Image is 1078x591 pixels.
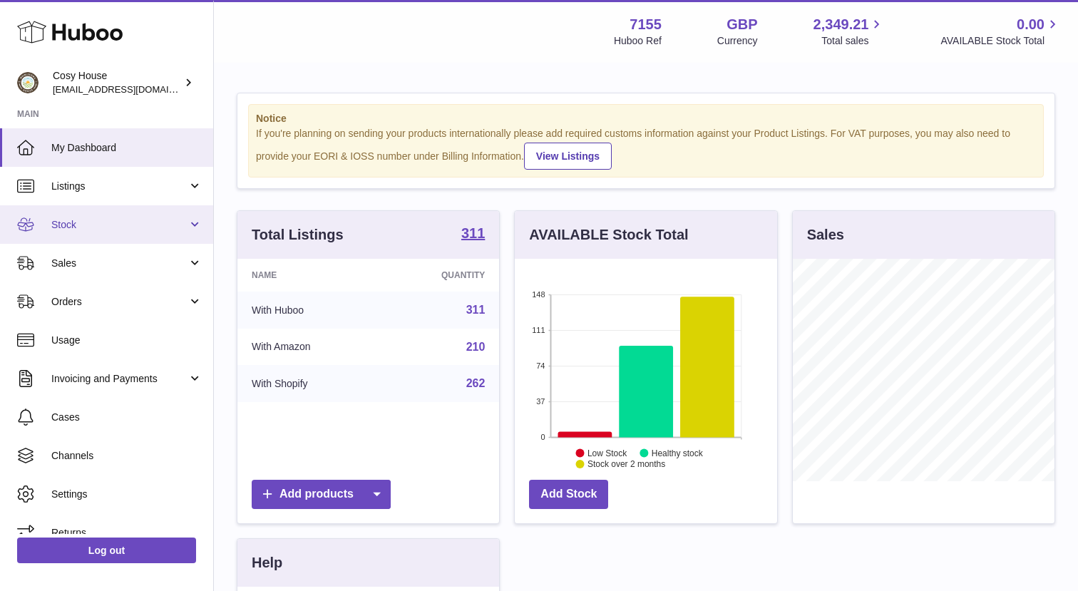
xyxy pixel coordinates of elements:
[237,365,381,402] td: With Shopify
[727,15,757,34] strong: GBP
[53,83,210,95] span: [EMAIL_ADDRESS][DOMAIN_NAME]
[381,259,499,292] th: Quantity
[53,69,181,96] div: Cosy House
[461,226,485,240] strong: 311
[813,15,885,48] a: 2,349.21 Total sales
[1017,15,1044,34] span: 0.00
[717,34,758,48] div: Currency
[807,225,844,245] h3: Sales
[532,326,545,334] text: 111
[51,411,202,424] span: Cases
[51,334,202,347] span: Usage
[466,377,486,389] a: 262
[51,449,202,463] span: Channels
[587,459,665,469] text: Stock over 2 months
[17,72,38,93] img: info@wholesomegoods.com
[537,361,545,370] text: 74
[532,290,545,299] text: 148
[541,433,545,441] text: 0
[821,34,885,48] span: Total sales
[237,259,381,292] th: Name
[237,292,381,329] td: With Huboo
[524,143,612,170] a: View Listings
[51,526,202,540] span: Returns
[466,341,486,353] a: 210
[813,15,869,34] span: 2,349.21
[51,372,188,386] span: Invoicing and Payments
[237,329,381,366] td: With Amazon
[461,226,485,243] a: 311
[529,225,688,245] h3: AVAILABLE Stock Total
[614,34,662,48] div: Huboo Ref
[51,141,202,155] span: My Dashboard
[252,553,282,572] h3: Help
[252,480,391,509] a: Add products
[51,257,188,270] span: Sales
[537,397,545,406] text: 37
[466,304,486,316] a: 311
[51,488,202,501] span: Settings
[252,225,344,245] h3: Total Listings
[51,295,188,309] span: Orders
[51,180,188,193] span: Listings
[256,112,1036,125] strong: Notice
[51,218,188,232] span: Stock
[630,15,662,34] strong: 7155
[587,448,627,458] text: Low Stock
[17,538,196,563] a: Log out
[652,448,704,458] text: Healthy stock
[940,15,1061,48] a: 0.00 AVAILABLE Stock Total
[940,34,1061,48] span: AVAILABLE Stock Total
[256,127,1036,170] div: If you're planning on sending your products internationally please add required customs informati...
[529,480,608,509] a: Add Stock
